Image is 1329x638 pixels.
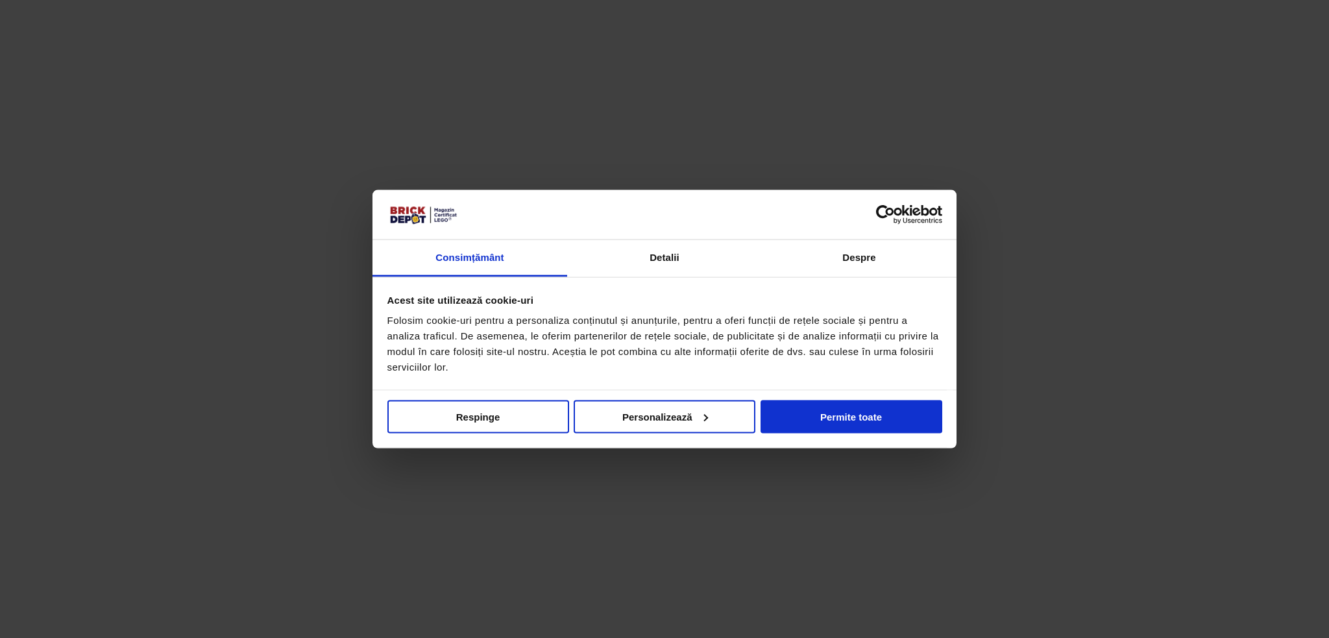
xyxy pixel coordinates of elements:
[387,292,942,308] div: Acest site utilizează cookie-uri
[762,240,957,277] a: Despre
[829,204,942,224] a: Usercentrics Cookiebot - opens in a new window
[387,400,569,433] button: Respinge
[372,240,567,277] a: Consimțământ
[387,204,459,225] img: siglă
[574,400,755,433] button: Personalizează
[387,313,942,375] div: Folosim cookie-uri pentru a personaliza conținutul și anunțurile, pentru a oferi funcții de rețel...
[567,240,762,277] a: Detalii
[761,400,942,433] button: Permite toate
